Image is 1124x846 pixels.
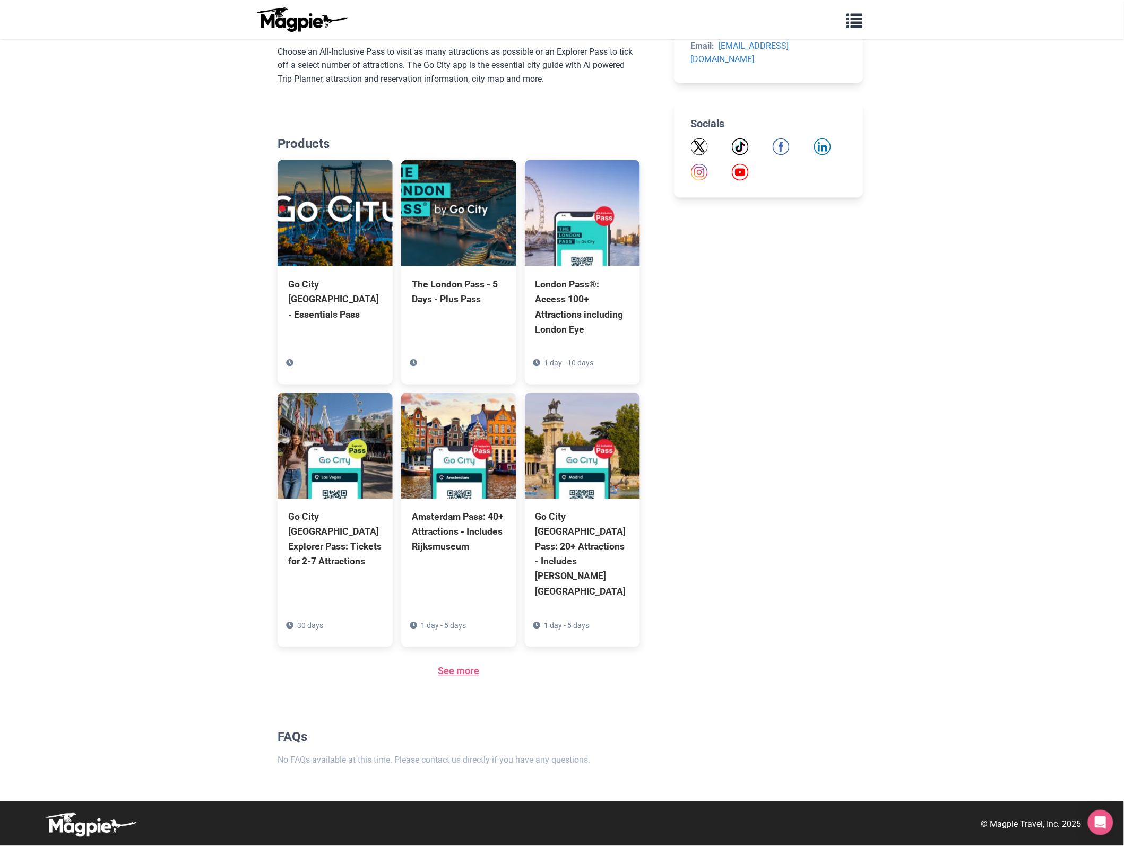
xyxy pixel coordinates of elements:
[401,160,516,266] img: The London Pass - 5 Days - Plus Pass
[732,138,749,155] a: TikTok
[814,138,831,155] img: LinkedIn icon
[691,117,846,130] h2: Socials
[401,393,516,499] img: Amsterdam Pass: 40+ Attractions - Includes Rijksmuseum
[525,160,640,385] a: London Pass®: Access 100+ Attractions including London Eye 1 day - 10 days
[773,138,790,155] img: Facebook icon
[525,393,640,647] a: Go City [GEOGRAPHIC_DATA] Pass: 20+ Attractions - Includes [PERSON_NAME][GEOGRAPHIC_DATA] 1 day -...
[278,136,640,152] h2: Products
[278,754,640,767] p: No FAQs available at this time. Please contact us directly if you have any questions.
[254,7,350,32] img: logo-ab69f6fb50320c5b225c76a69d11143b.png
[401,393,516,602] a: Amsterdam Pass: 40+ Attractions - Includes Rijksmuseum 1 day - 5 days
[691,41,715,51] strong: Email:
[691,41,789,65] a: [EMAIL_ADDRESS][DOMAIN_NAME]
[732,164,749,181] img: YouTube icon
[412,277,506,307] div: The London Pass - 5 Days - Plus Pass
[525,393,640,499] img: Go City Madrid Pass: 20+ Attractions - Includes Prado Museum
[278,160,393,369] a: Go City [GEOGRAPHIC_DATA] - Essentials Pass
[691,138,708,155] img: Twitter icon
[732,138,749,155] img: TikTok icon
[525,160,640,266] img: London Pass®: Access 100+ Attractions including London Eye
[544,359,594,368] span: 1 day - 10 days
[438,666,479,677] a: See more
[288,277,382,321] div: Go City [GEOGRAPHIC_DATA] - Essentials Pass
[297,622,323,630] span: 30 days
[544,622,590,630] span: 1 day - 5 days
[814,138,831,155] a: LinkedIn
[421,622,466,630] span: 1 day - 5 days
[535,277,629,337] div: London Pass®: Access 100+ Attractions including London Eye
[535,510,629,599] div: Go City [GEOGRAPHIC_DATA] Pass: 20+ Attractions - Includes [PERSON_NAME][GEOGRAPHIC_DATA]
[773,138,790,155] a: Facebook
[732,164,749,181] a: YouTube
[278,393,393,617] a: Go City [GEOGRAPHIC_DATA] Explorer Pass: Tickets for 2-7 Attractions 30 days
[1088,810,1113,835] div: Open Intercom Messenger
[278,730,640,745] h2: FAQs
[691,164,708,181] a: Instagram
[412,510,506,554] div: Amsterdam Pass: 40+ Attractions - Includes Rijksmuseum
[401,160,516,354] a: The London Pass - 5 Days - Plus Pass
[278,160,393,266] img: Go City San Diego - Essentials Pass
[278,393,393,499] img: Go City Las Vegas Explorer Pass: Tickets for 2-7 Attractions
[981,818,1082,832] p: © Magpie Travel, Inc. 2025
[691,164,708,181] img: Instagram icon
[288,510,382,570] div: Go City [GEOGRAPHIC_DATA] Explorer Pass: Tickets for 2-7 Attractions
[42,812,138,838] img: logo-white-d94fa1abed81b67a048b3d0f0ab5b955.png
[691,138,708,155] a: Twitter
